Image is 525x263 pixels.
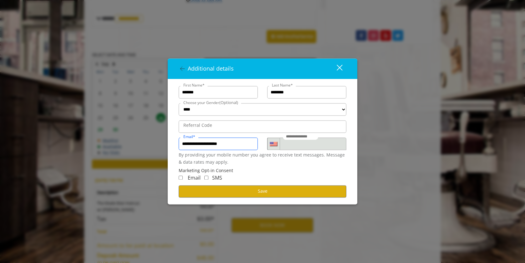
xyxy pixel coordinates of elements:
[179,138,258,150] input: Email
[179,152,346,166] div: By providing your mobile number you agree to receive text messages. Message & data rates may apply.
[258,188,268,194] span: Save
[325,62,346,75] button: close dialog
[179,121,346,133] input: ReferralCode
[180,134,198,140] label: Email*
[179,167,346,174] div: Marketing Opt-in Consent
[179,176,183,180] input: Receive Marketing Email
[212,175,222,181] span: SMS
[188,175,201,181] span: Email
[329,64,342,73] div: close dialog
[179,86,258,99] input: FirstName
[179,185,346,197] button: Save
[180,82,208,88] label: First Name*
[188,65,234,72] span: Additional details
[180,122,215,129] label: Referral Code
[269,82,296,88] label: Last Name*
[179,103,346,116] select: Choose your Gender
[267,86,346,99] input: Lastname
[267,138,280,150] div: Country
[180,100,241,106] label: Choose your Gender
[204,176,208,180] input: Receive Marketing SMS
[219,100,238,106] span: (Optional)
